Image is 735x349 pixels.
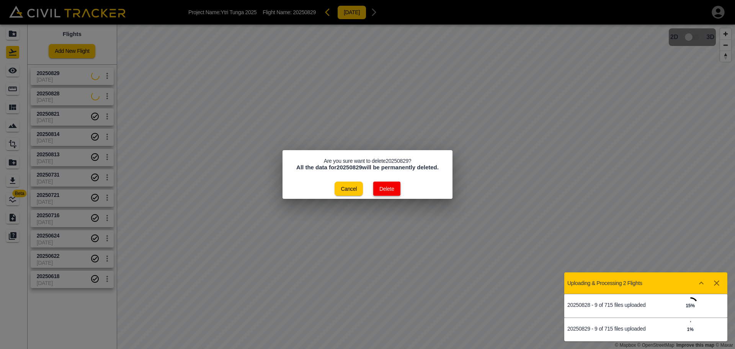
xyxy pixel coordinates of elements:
[292,164,443,171] h4: All the data for 20250829 will be permanently deleted.
[567,280,642,286] p: Uploading & Processing 2 Flights
[567,326,646,332] p: 20250829 - 9 of 715 files uploaded
[373,182,400,196] button: Delete
[687,327,693,332] strong: 1 %
[335,182,363,196] button: Cancel
[292,158,443,164] p: Are you sure want to delete 20250829 ?
[694,275,709,291] button: Show more
[567,302,646,308] p: 20250828 - 9 of 715 files uploaded
[686,303,695,308] strong: 15 %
